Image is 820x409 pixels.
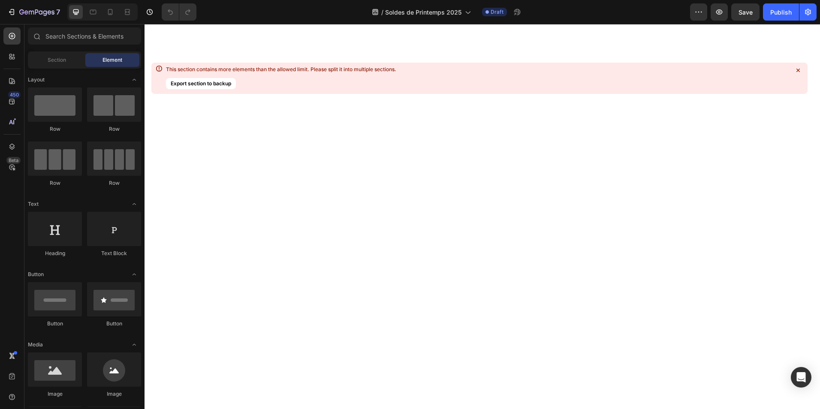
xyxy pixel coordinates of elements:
[28,27,141,45] input: Search Sections & Elements
[28,125,82,133] div: Row
[145,24,820,409] iframe: Design area
[166,78,236,89] button: Export section to backup
[770,8,792,17] div: Publish
[127,197,141,211] span: Toggle open
[87,320,141,328] div: Button
[28,200,39,208] span: Text
[162,3,196,21] div: Undo/Redo
[56,7,60,17] p: 7
[127,268,141,281] span: Toggle open
[6,157,21,164] div: Beta
[87,179,141,187] div: Row
[28,341,43,349] span: Media
[28,271,44,278] span: Button
[28,390,82,398] div: Image
[3,3,64,21] button: 7
[381,8,383,17] span: /
[385,8,461,17] span: Soldes de Printemps 2025
[28,250,82,257] div: Heading
[739,9,753,16] span: Save
[87,390,141,398] div: Image
[763,3,799,21] button: Publish
[28,76,45,84] span: Layout
[102,56,122,64] span: Element
[166,66,396,73] div: This section contains more elements than the allowed limit. Please split it into multiple sections.
[791,367,811,388] div: Open Intercom Messenger
[28,179,82,187] div: Row
[491,8,503,16] span: Draft
[87,250,141,257] div: Text Block
[28,320,82,328] div: Button
[127,73,141,87] span: Toggle open
[127,338,141,352] span: Toggle open
[87,125,141,133] div: Row
[48,56,66,64] span: Section
[8,91,21,98] div: 450
[731,3,760,21] button: Save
